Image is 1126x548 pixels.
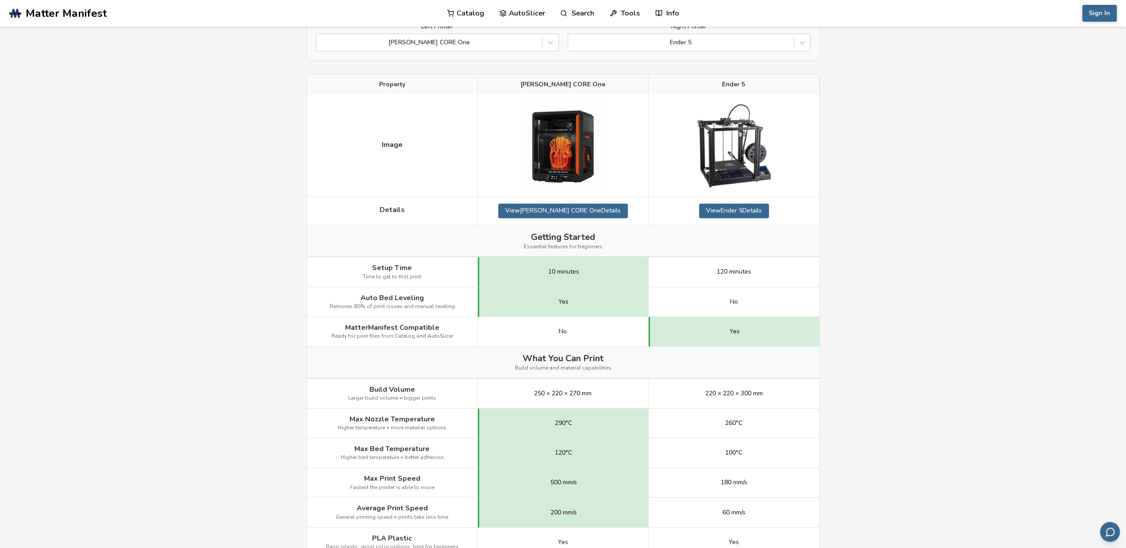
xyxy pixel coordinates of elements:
span: 60 mm/s [722,509,746,516]
input: [PERSON_NAME] CORE One [321,39,323,46]
span: 120 minutes [717,268,751,275]
span: Matter Manifest [26,7,107,19]
span: Ender 5 [722,81,745,88]
span: Essential features for beginners [524,244,603,250]
span: 220 × 220 × 300 mm [705,390,763,397]
span: Image [382,141,403,149]
span: Yes [558,539,568,546]
span: 120°C [555,449,572,456]
span: Yes [729,539,739,546]
span: 10 minutes [548,268,579,275]
span: Build Volume [369,386,415,394]
span: Ready for print files from Catalog and AutoSlicer [331,333,453,340]
a: View[PERSON_NAME] CORE OneDetails [498,204,628,218]
span: Getting Started [531,232,595,242]
span: Yes [730,328,740,335]
span: Higher bed temperature = better adhesion [341,455,444,461]
span: MatterManifest Compatible [345,324,439,332]
input: Ender 5 [573,39,574,46]
span: Average Print Speed [357,504,428,512]
span: Time to get to first print [363,274,421,280]
span: Larger build volume = bigger prints [348,395,436,401]
a: ViewEnder 5Details [699,204,769,218]
span: Max Print Speed [364,475,420,482]
span: General printing speed = prints take less time [336,514,448,521]
button: Sign In [1082,5,1117,22]
img: Ender 5 [690,101,778,190]
label: Left Printer [316,23,559,30]
span: PLA Plastic [372,534,412,542]
span: 180 mm/s [721,479,747,486]
span: Higher temperature = more material options [338,425,446,431]
span: Removes 80% of print issues and manual leveling [330,304,455,310]
span: 200 mm/s [550,509,577,516]
span: 100°C [725,449,742,456]
span: Setup Time [372,264,412,272]
span: [PERSON_NAME] CORE One [521,81,605,88]
span: No [559,328,567,335]
button: Send feedback via email [1100,522,1120,542]
img: Prusa CORE One [519,101,607,190]
span: Property [379,81,405,88]
span: Max Nozzle Temperature [350,415,435,423]
span: Build volume and material capabilities [515,365,611,371]
span: Yes [558,298,569,305]
span: Max Bed Temperature [354,445,430,453]
span: Details [380,206,405,214]
span: Fastest the printer is able to move [350,485,434,491]
span: 500 mm/s [550,479,577,486]
span: What You Can Print [523,353,603,363]
span: 290°C [555,420,572,427]
span: Auto Bed Leveling [361,294,424,302]
label: Right Printer [568,23,811,30]
span: No [730,298,738,305]
span: 260°C [725,420,742,427]
span: 250 × 220 × 270 mm [534,390,592,397]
